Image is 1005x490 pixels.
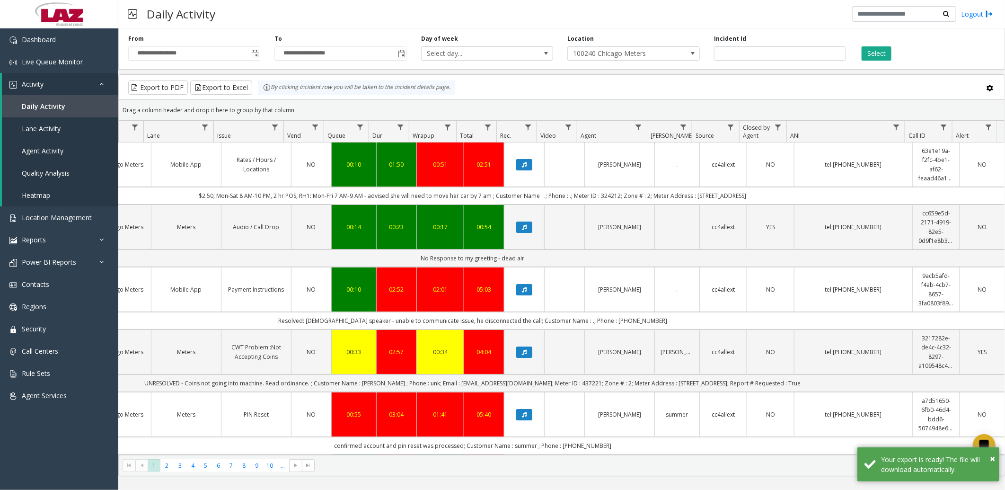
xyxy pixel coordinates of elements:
[190,80,252,95] button: Export to Excel
[382,160,411,169] div: 01:50
[307,410,316,419] span: NO
[9,303,17,311] img: 'icon'
[790,132,800,140] span: ANI
[22,235,46,244] span: Reports
[540,132,556,140] span: Video
[423,347,458,356] a: 00:34
[22,191,50,200] span: Heatmap
[705,347,741,356] a: cc4allext
[470,347,498,356] div: 04:04
[470,285,498,294] a: 05:03
[147,132,160,140] span: Lane
[382,347,411,356] a: 02:57
[337,410,370,419] a: 00:55
[9,392,17,400] img: 'icon'
[22,213,92,222] span: Location Management
[677,121,690,134] a: Parker Filter Menu
[372,132,382,140] span: Dur
[470,410,498,419] div: 05:40
[591,160,649,169] a: [PERSON_NAME]
[337,223,370,232] div: 00:14
[2,95,118,117] a: Daily Activity
[986,9,993,19] img: logout
[9,326,17,333] img: 'icon'
[413,132,434,140] span: Wrapup
[382,285,411,294] a: 02:52
[568,47,673,60] span: 100240 Chicago Meters
[591,410,649,419] a: [PERSON_NAME]
[800,410,907,419] a: tel:[PHONE_NUMBER]
[327,132,345,140] span: Queue
[160,459,173,472] span: Page 2
[297,347,326,356] a: NO
[961,9,993,19] a: Logout
[2,73,118,95] a: Activity
[337,160,370,169] a: 00:10
[705,223,741,232] a: cc4allext
[142,2,220,26] h3: Daily Activity
[482,121,494,134] a: Total Filter Menu
[753,223,788,232] a: YES
[2,162,118,184] a: Quality Analysis
[227,285,285,294] a: Payment Instructions
[320,462,995,470] kendo-pager-info: 1 - 30 of 1274 items
[766,348,775,356] span: NO
[276,459,289,472] span: Page 11
[100,223,145,232] a: Chicago Meters
[22,258,76,267] span: Power BI Reports
[423,160,458,169] a: 00:51
[423,285,458,294] div: 02:01
[766,285,775,294] span: NO
[421,35,458,43] label: Day of week
[22,146,63,155] span: Agent Activity
[918,334,954,370] a: 3217282e-de4c-4c32-8297-a109548c415f
[22,57,83,66] span: Live Queue Monitor
[22,280,49,289] span: Contacts
[227,223,285,232] a: Audio / Call Drop
[9,81,17,89] img: 'icon'
[562,121,575,134] a: Video Filter Menu
[2,184,118,206] a: Heatmap
[9,59,17,66] img: 'icon'
[966,160,999,169] a: NO
[302,459,315,472] span: Go to the last page
[423,410,458,419] a: 01:41
[309,121,322,134] a: Vend Filter Menu
[753,160,788,169] a: NO
[743,124,770,140] span: Closed by Agent
[661,347,694,356] a: [PERSON_NAME]
[966,347,999,356] a: YES
[238,459,250,472] span: Page 8
[22,124,61,133] span: Lane Activity
[9,214,17,222] img: 'icon'
[307,223,316,231] span: NO
[591,347,649,356] a: [PERSON_NAME]
[337,285,370,294] a: 00:10
[2,140,118,162] a: Agent Activity
[966,223,999,232] a: NO
[966,285,999,294] a: NO
[9,36,17,44] img: 'icon'
[766,160,775,169] span: NO
[186,459,199,472] span: Page 4
[297,410,326,419] a: NO
[651,132,694,140] span: [PERSON_NAME]
[470,223,498,232] a: 00:54
[591,223,649,232] a: [PERSON_NAME]
[9,348,17,356] img: 'icon'
[157,223,215,232] a: Meters
[307,348,316,356] span: NO
[199,459,212,472] span: Page 5
[337,347,370,356] a: 00:33
[217,132,231,140] span: Issue
[157,347,215,356] a: Meters
[100,285,145,294] a: Chicago Meters
[800,285,907,294] a: tel:[PHONE_NUMBER]
[22,102,65,111] span: Daily Activity
[129,121,141,134] a: Location Filter Menu
[2,117,118,140] a: Lane Activity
